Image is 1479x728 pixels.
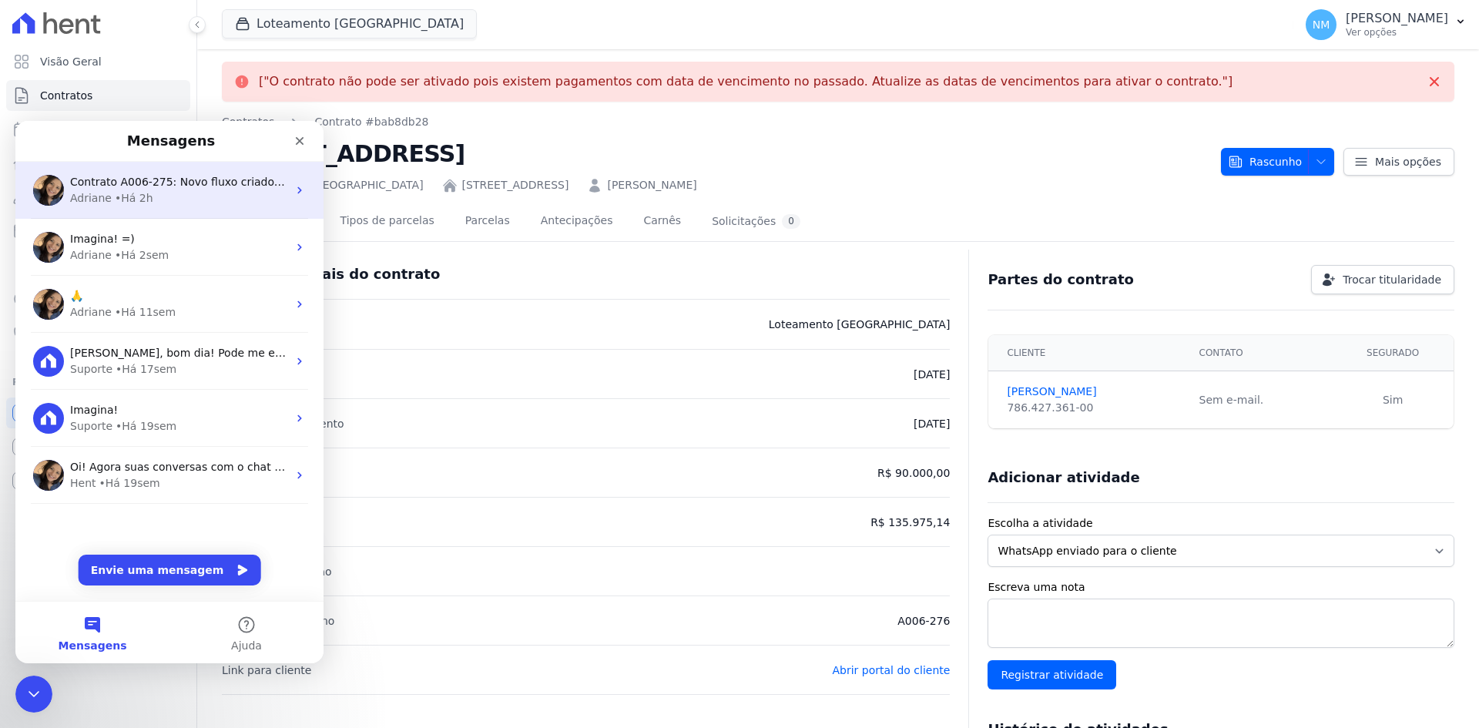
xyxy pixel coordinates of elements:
[222,265,440,283] h3: Detalhes gerais do contrato
[1293,3,1479,46] button: NM [PERSON_NAME] Ver opções
[6,182,190,213] a: Clientes
[6,250,190,280] a: Transferências
[222,136,1209,171] h2: [STREET_ADDRESS]
[100,297,161,314] div: • Há 19sem
[914,365,950,384] p: [DATE]
[1007,384,1180,400] a: [PERSON_NAME]
[832,664,950,676] a: Abrir portal do cliente
[1346,11,1448,26] p: [PERSON_NAME]
[259,74,1232,89] p: ["O contrato não pode ser ativado pois existem pagamentos com data de vencimento no passado. Atua...
[1228,148,1302,176] span: Rascunho
[55,169,68,181] span: 🙏
[18,225,49,256] img: Profile image for Suporte
[15,121,324,663] iframe: Intercom live chat
[43,519,112,530] span: Mensagens
[222,114,429,130] nav: Breadcrumb
[55,240,97,257] div: Suporte
[712,214,800,229] div: Solicitações
[337,202,438,243] a: Tipos de parcelas
[6,114,190,145] a: Parcelas
[1343,272,1441,287] span: Trocar titularidade
[15,676,52,713] iframe: Intercom live chat
[12,373,184,391] div: Plataformas
[314,114,428,130] a: Contrato #bab8db28
[640,202,684,243] a: Carnês
[1313,19,1330,30] span: NM
[222,562,332,581] p: Tipo de amortização
[877,464,950,482] p: R$ 90.000,00
[55,183,96,200] div: Adriane
[6,398,190,428] a: Recebíveis
[99,126,153,143] div: • Há 2sem
[222,661,311,679] p: Link para cliente
[222,114,274,130] a: Contratos
[1343,148,1454,176] a: Mais opções
[988,515,1454,532] label: Escolha a atividade
[216,519,246,530] span: Ajuda
[988,270,1134,289] h3: Partes do contrato
[988,468,1139,487] h3: Adicionar atividade
[63,434,246,465] button: Envie uma mensagem
[914,414,950,433] p: [DATE]
[6,80,190,111] a: Contratos
[462,202,513,243] a: Parcelas
[769,315,951,334] p: Loteamento [GEOGRAPHIC_DATA]
[55,283,102,295] span: Imagina!
[1190,371,1333,429] td: Sem e-mail.
[6,46,190,77] a: Visão Geral
[988,660,1116,689] input: Registrar atividade
[6,317,190,348] a: Negativação
[1311,265,1454,294] a: Trocar titularidade
[897,612,950,630] p: A006-276
[84,354,145,371] div: • Há 19sem
[6,216,190,247] a: Minha Carteira
[55,126,96,143] div: Adriane
[55,340,421,352] span: Oi! Agora suas conversas com o chat ficam aqui. Clique para falar...
[988,335,1189,371] th: Cliente
[988,579,1454,595] label: Escreva uma nota
[1332,335,1454,371] th: Segurado
[154,481,308,542] button: Ajuda
[222,9,477,39] button: Loteamento [GEOGRAPHIC_DATA]
[1190,335,1333,371] th: Contato
[222,114,1209,130] nav: Breadcrumb
[462,177,569,193] a: [STREET_ADDRESS]
[870,513,950,532] p: R$ 135.975,14
[1221,148,1334,176] button: Rascunho
[1346,26,1448,39] p: Ver opções
[1007,400,1180,416] div: 786.427.361-00
[18,339,49,370] img: Profile image for Adriane
[40,88,92,103] span: Contratos
[6,148,190,179] a: Lotes
[100,240,161,257] div: • Há 17sem
[40,54,102,69] span: Visão Geral
[538,202,616,243] a: Antecipações
[1332,371,1454,429] td: Sim
[709,202,803,243] a: Solicitações0
[99,183,160,200] div: • Há 11sem
[1375,154,1441,169] span: Mais opções
[782,214,800,229] div: 0
[55,354,81,371] div: Hent
[55,226,499,238] span: [PERSON_NAME], bom dia! Pode me enviar o link que você acessou por gentileza?
[6,283,190,314] a: Crédito
[6,431,190,462] a: Conta Hent
[607,177,696,193] a: [PERSON_NAME]
[18,282,49,313] img: Profile image for Suporte
[18,168,49,199] img: Profile image for Adriane
[55,297,97,314] div: Suporte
